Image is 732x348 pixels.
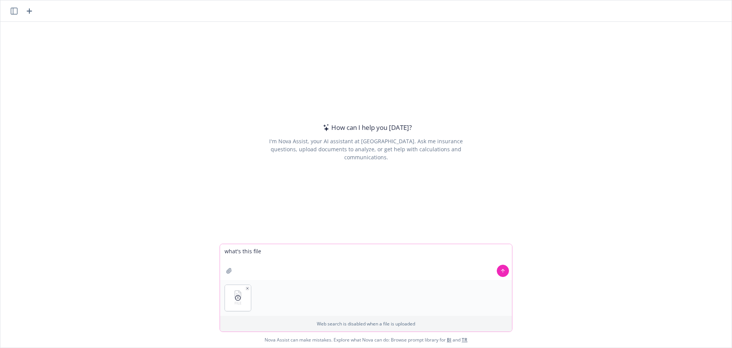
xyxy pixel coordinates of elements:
[447,337,451,343] a: BI
[462,337,467,343] a: TR
[225,320,507,327] p: Web search is disabled when a file is uploaded
[321,123,412,133] div: How can I help you [DATE]?
[258,137,473,161] div: I'm Nova Assist, your AI assistant at [GEOGRAPHIC_DATA]. Ask me insurance questions, upload docum...
[3,332,729,348] span: Nova Assist can make mistakes. Explore what Nova can do: Browse prompt library for and
[220,244,512,280] textarea: what's this file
